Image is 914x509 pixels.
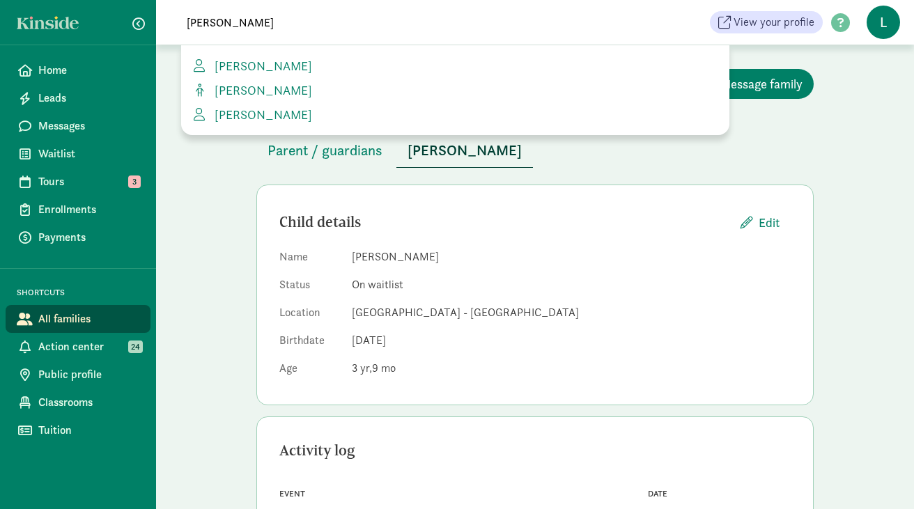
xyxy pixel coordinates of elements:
[352,276,791,293] dd: On waitlist
[38,173,139,190] span: Tours
[6,224,150,251] a: Payments
[209,82,312,98] span: [PERSON_NAME]
[372,361,396,375] span: 9
[759,213,780,232] span: Edit
[209,107,312,123] span: [PERSON_NAME]
[720,75,803,93] span: Message family
[192,56,718,75] a: [PERSON_NAME]
[691,69,814,99] button: Message family
[38,62,139,79] span: Home
[279,489,305,499] span: Event
[256,143,394,159] a: Parent / guardians
[396,143,533,159] a: [PERSON_NAME]
[6,196,150,224] a: Enrollments
[352,249,791,265] dd: [PERSON_NAME]
[352,333,386,347] span: [DATE]
[268,139,382,162] span: Parent / guardians
[256,134,394,167] button: Parent / guardians
[128,340,143,353] span: 24
[209,58,312,74] span: [PERSON_NAME]
[38,338,139,355] span: Action center
[38,201,139,218] span: Enrollments
[6,140,150,168] a: Waitlist
[38,366,139,383] span: Public profile
[352,304,791,321] dd: [GEOGRAPHIC_DATA] - [GEOGRAPHIC_DATA]
[408,139,522,162] span: [PERSON_NAME]
[648,489,667,499] span: Date
[38,311,139,327] span: All families
[710,11,823,33] a: View your profile
[729,207,791,237] button: Edit
[279,211,729,233] div: Child details
[279,360,341,382] dt: Age
[279,304,341,327] dt: Location
[279,249,341,271] dt: Name
[6,305,150,333] a: All families
[38,118,139,134] span: Messages
[6,84,150,112] a: Leads
[396,134,533,168] button: [PERSON_NAME]
[867,6,900,39] span: L
[6,112,150,140] a: Messages
[38,394,139,411] span: Classrooms
[352,361,372,375] span: 3
[6,361,150,389] a: Public profile
[6,56,150,84] a: Home
[734,14,814,31] span: View your profile
[6,333,150,361] a: Action center 24
[6,168,150,196] a: Tours 3
[38,229,139,246] span: Payments
[279,439,791,462] div: Activity log
[6,416,150,444] a: Tuition
[38,422,139,439] span: Tuition
[38,146,139,162] span: Waitlist
[279,276,341,299] dt: Status
[192,81,718,100] a: [PERSON_NAME]
[178,8,569,36] input: Search for a family, child or location
[38,90,139,107] span: Leads
[128,175,141,188] span: 3
[6,389,150,416] a: Classrooms
[279,332,341,354] dt: Birthdate
[192,105,718,124] a: [PERSON_NAME]
[844,442,914,509] iframe: Chat Widget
